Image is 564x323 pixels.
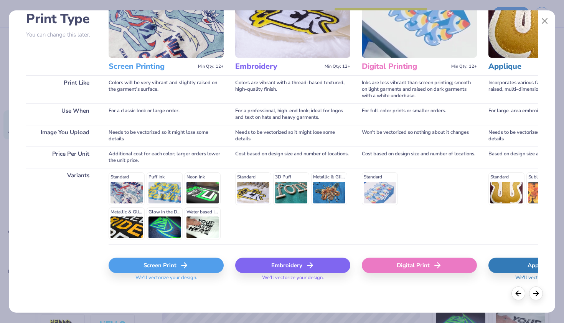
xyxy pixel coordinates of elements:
div: Needs to be vectorized so it might lose some details [109,125,224,147]
div: Price Per Unit [26,147,97,168]
span: Min Qty: 12+ [198,64,224,69]
p: You can change this later. [26,32,97,38]
h3: Screen Printing [109,62,195,72]
div: Embroidery [235,258,350,273]
div: Colors will be very vibrant and slightly raised on the garment's surface. [109,75,224,103]
div: Screen Print [109,258,224,273]
h3: Embroidery [235,62,322,72]
div: For full-color prints or smaller orders. [362,103,477,125]
div: Variants [26,168,97,244]
div: Image You Upload [26,125,97,147]
div: Digital Print [362,258,477,273]
div: Additional cost for each color; larger orders lower the unit price. [109,147,224,168]
div: Inks are less vibrant than screen printing; smooth on light garments and raised on dark garments ... [362,75,477,103]
span: We'll vectorize your design. [259,275,327,286]
div: Needs to be vectorized so it might lose some details [235,125,350,147]
div: For a professional, high-end look; ideal for logos and text on hats and heavy garments. [235,103,350,125]
div: For a classic look or large order. [109,103,224,125]
div: Colors are vibrant with a thread-based textured, high-quality finish. [235,75,350,103]
div: Won't be vectorized so nothing about it changes [362,125,477,147]
button: Close [538,14,552,28]
h3: Digital Printing [362,62,448,72]
div: Cost based on design size and number of locations. [235,147,350,168]
div: Use When [26,103,97,125]
div: Cost based on design size and number of locations. [362,147,477,168]
span: We'll vectorize your design. [132,275,200,286]
span: Min Qty: 12+ [325,64,350,69]
span: Min Qty: 12+ [451,64,477,69]
div: Print Like [26,75,97,103]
